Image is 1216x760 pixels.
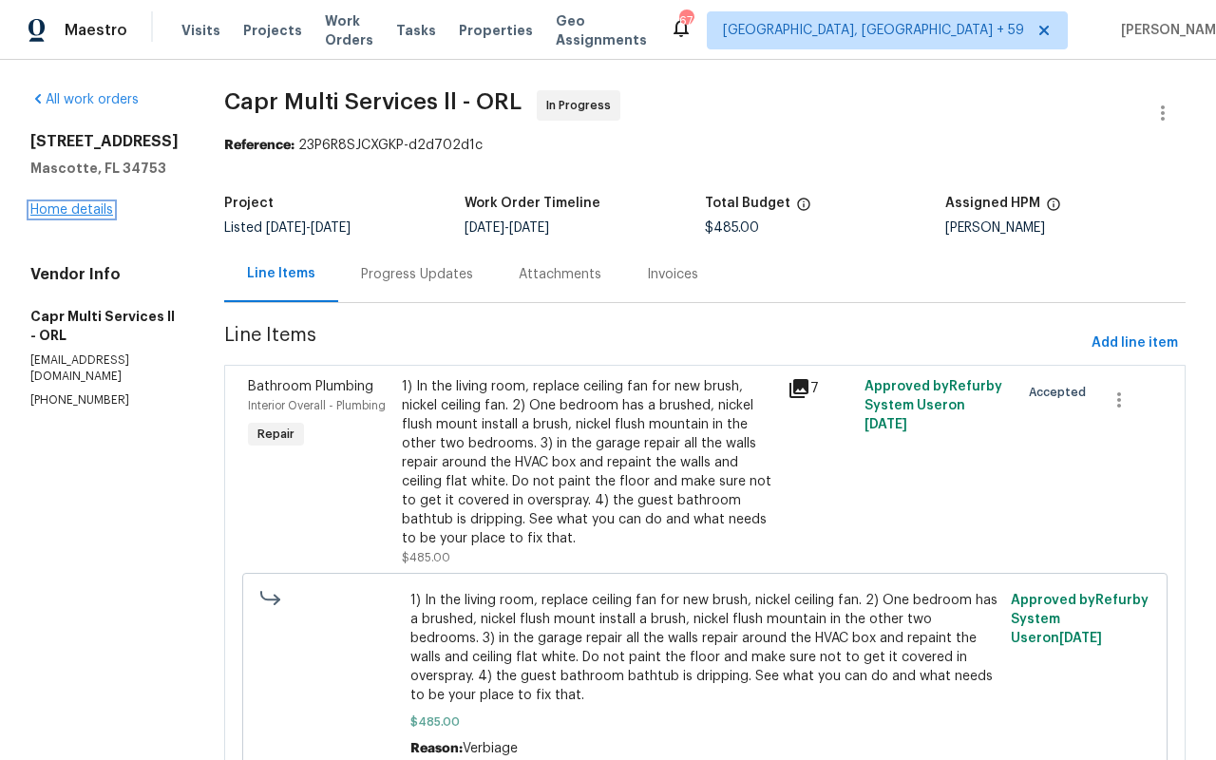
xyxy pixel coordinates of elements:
span: Capr Multi Services ll - ORL [224,90,522,113]
div: Line Items [247,264,315,283]
h5: Work Order Timeline [465,197,600,210]
span: Bathroom Plumbing [248,380,373,393]
h5: Total Budget [705,197,790,210]
span: Geo Assignments [556,11,647,49]
div: 674 [679,11,693,30]
span: [GEOGRAPHIC_DATA], [GEOGRAPHIC_DATA] + 59 [723,21,1024,40]
a: Home details [30,203,113,217]
span: $485.00 [705,221,759,235]
span: [DATE] [266,221,306,235]
h2: [STREET_ADDRESS] [30,132,179,151]
span: Line Items [224,326,1084,361]
b: Reference: [224,139,294,152]
span: Work Orders [325,11,373,49]
span: Tasks [396,24,436,37]
span: Maestro [65,21,127,40]
span: The total cost of line items that have been proposed by Opendoor. This sum includes line items th... [796,197,811,221]
span: Add line item [1092,332,1178,355]
span: Interior Overall - Plumbing [248,400,386,411]
h5: Assigned HPM [945,197,1040,210]
h5: Capr Multi Services ll - ORL [30,307,179,345]
span: Reason: [410,742,463,755]
button: Add line item [1084,326,1186,361]
span: $485.00 [410,712,999,731]
span: - [266,221,351,235]
span: The hpm assigned to this work order. [1046,197,1061,221]
h4: Vendor Info [30,265,179,284]
h5: Project [224,197,274,210]
span: Approved by Refurby System User on [864,380,1002,431]
span: Accepted [1029,383,1093,402]
div: Attachments [519,265,601,284]
p: [EMAIL_ADDRESS][DOMAIN_NAME] [30,352,179,385]
span: [DATE] [509,221,549,235]
p: [PHONE_NUMBER] [30,392,179,408]
span: In Progress [546,96,618,115]
span: $485.00 [402,552,450,563]
span: [DATE] [311,221,351,235]
div: 7 [788,377,853,400]
div: [PERSON_NAME] [945,221,1186,235]
span: Approved by Refurby System User on [1011,594,1149,645]
span: Listed [224,221,351,235]
div: Progress Updates [361,265,473,284]
span: [DATE] [864,418,907,431]
div: 1) In the living room, replace ceiling fan for new brush, nickel ceiling fan. 2) One bedroom has ... [402,377,776,548]
span: - [465,221,549,235]
span: Verbiage [463,742,518,755]
a: All work orders [30,93,139,106]
span: Properties [459,21,533,40]
div: Invoices [647,265,698,284]
span: Projects [243,21,302,40]
div: 23P6R8SJCXGKP-d2d702d1c [224,136,1186,155]
span: 1) In the living room, replace ceiling fan for new brush, nickel ceiling fan. 2) One bedroom has ... [410,591,999,705]
span: [DATE] [465,221,504,235]
span: [DATE] [1059,632,1102,645]
h5: Mascotte, FL 34753 [30,159,179,178]
span: Repair [250,425,302,444]
span: Visits [181,21,220,40]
